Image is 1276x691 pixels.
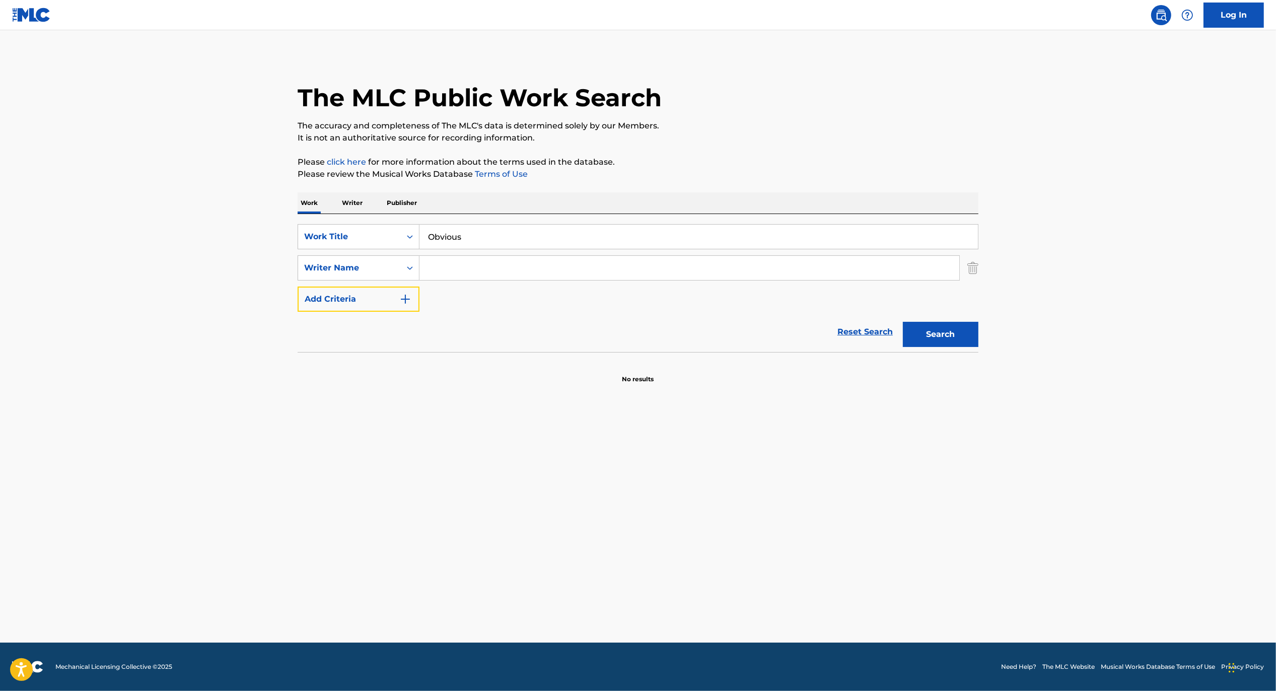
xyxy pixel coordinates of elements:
img: MLC Logo [12,8,51,22]
iframe: Chat Widget [1226,643,1276,691]
a: click here [327,157,366,167]
p: Writer [339,192,366,214]
a: Reset Search [832,321,898,343]
p: No results [622,363,654,384]
div: Writer Name [304,262,395,274]
h1: The MLC Public Work Search [298,83,662,113]
div: Help [1177,5,1197,25]
a: Public Search [1151,5,1171,25]
p: It is not an authoritative source for recording information. [298,132,978,144]
img: help [1181,9,1193,21]
form: Search Form [298,224,978,352]
p: Publisher [384,192,420,214]
p: The accuracy and completeness of The MLC's data is determined solely by our Members. [298,120,978,132]
button: Add Criteria [298,287,419,312]
div: Work Title [304,231,395,243]
a: Log In [1203,3,1264,28]
p: Please for more information about the terms used in the database. [298,156,978,168]
a: Musical Works Database Terms of Use [1101,662,1215,671]
span: Mechanical Licensing Collective © 2025 [55,662,172,671]
a: Terms of Use [473,169,528,179]
img: Delete Criterion [967,255,978,281]
div: Drag [1229,653,1235,683]
p: Please review the Musical Works Database [298,168,978,180]
a: Need Help? [1001,662,1036,671]
img: search [1155,9,1167,21]
a: The MLC Website [1042,662,1095,671]
p: Work [298,192,321,214]
img: 9d2ae6d4665cec9f34b9.svg [399,293,411,305]
a: Privacy Policy [1221,662,1264,671]
button: Search [903,322,978,347]
img: logo [12,661,43,673]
